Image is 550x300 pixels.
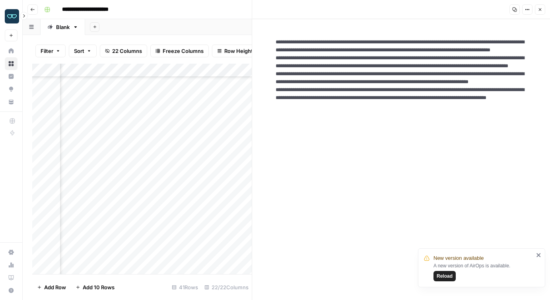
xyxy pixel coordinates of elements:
[224,47,253,55] span: Row Height
[5,284,17,297] button: Help + Support
[150,45,209,57] button: Freeze Columns
[44,283,66,291] span: Add Row
[71,281,119,294] button: Add 10 Rows
[35,45,66,57] button: Filter
[32,281,71,294] button: Add Row
[163,47,204,55] span: Freeze Columns
[433,262,534,281] div: A new version of AirOps is available.
[69,45,97,57] button: Sort
[83,283,115,291] span: Add 10 Rows
[5,9,19,23] img: Zola Inc Logo
[433,254,484,262] span: New version available
[5,6,17,26] button: Workspace: Zola Inc
[437,273,453,280] span: Reload
[5,95,17,108] a: Your Data
[169,281,201,294] div: 41 Rows
[201,281,252,294] div: 22/22 Columns
[5,57,17,70] a: Browse
[5,271,17,284] a: Learning Hub
[41,47,53,55] span: Filter
[5,246,17,259] a: Settings
[41,19,85,35] a: Blank
[212,45,258,57] button: Row Height
[112,47,142,55] span: 22 Columns
[433,271,456,281] button: Reload
[100,45,147,57] button: 22 Columns
[5,45,17,57] a: Home
[5,83,17,95] a: Opportunities
[5,70,17,83] a: Insights
[5,259,17,271] a: Usage
[56,23,70,31] div: Blank
[536,252,542,258] button: close
[74,47,84,55] span: Sort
